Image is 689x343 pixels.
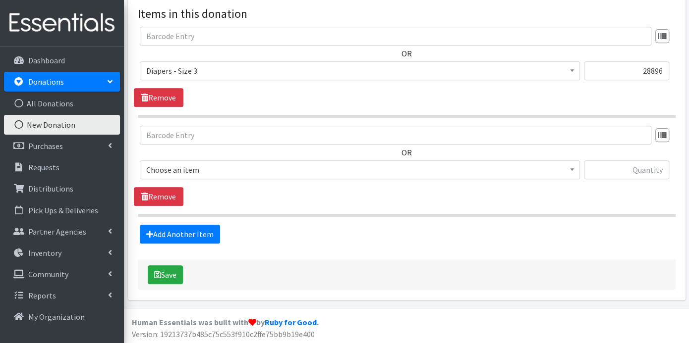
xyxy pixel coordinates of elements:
a: Add Another Item [140,225,220,244]
img: HumanEssentials [4,6,120,40]
a: Donations [4,72,120,92]
span: Diapers - Size 3 [140,61,580,80]
p: Donations [28,77,64,87]
legend: Items in this donation [138,5,676,23]
a: New Donation [4,115,120,135]
input: Quantity [584,160,669,179]
a: Community [4,264,120,284]
label: OR [402,147,412,158]
p: Requests [28,162,59,172]
a: Ruby for Good [265,317,317,327]
a: All Donations [4,94,120,113]
a: Dashboard [4,50,120,70]
p: Community [28,269,68,279]
input: Barcode Entry [140,27,651,46]
input: Quantity [584,61,669,80]
span: Diapers - Size 3 [146,64,574,78]
span: Choose an item [140,160,580,179]
label: OR [402,48,412,59]
p: Distributions [28,184,73,194]
p: Inventory [28,248,61,258]
span: Version: 19213737b485c75c553f910c2ffe75bb9b19e400 [132,329,315,339]
p: Reports [28,291,56,300]
p: Partner Agencies [28,227,86,237]
span: Choose an item [146,163,574,177]
a: Requests [4,157,120,177]
a: Partner Agencies [4,222,120,242]
strong: Human Essentials was built with by . [132,317,319,327]
a: Inventory [4,243,120,263]
a: Remove [134,88,183,107]
a: Reports [4,286,120,305]
p: My Organization [28,312,85,322]
a: Remove [134,187,183,206]
a: Purchases [4,136,120,156]
p: Purchases [28,141,63,151]
p: Pick Ups & Deliveries [28,205,98,215]
a: My Organization [4,307,120,327]
a: Distributions [4,179,120,198]
p: Dashboard [28,55,65,65]
input: Barcode Entry [140,126,651,145]
a: Pick Ups & Deliveries [4,200,120,220]
button: Save [148,265,183,284]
